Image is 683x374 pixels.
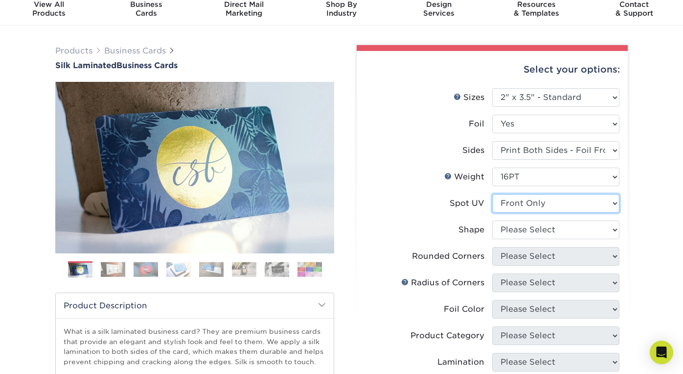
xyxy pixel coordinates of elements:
[55,28,334,307] img: Silk Laminated 01
[297,262,322,277] img: Business Cards 08
[412,250,484,262] div: Rounded Corners
[410,330,484,342] div: Product Category
[68,258,92,282] img: Business Cards 01
[134,262,158,277] img: Business Cards 03
[450,198,484,209] div: Spot UV
[444,303,484,315] div: Foil Color
[55,61,334,70] a: Silk LaminatedBusiness Cards
[265,262,289,277] img: Business Cards 07
[401,277,484,289] div: Radius of Corners
[232,262,256,277] img: Business Cards 06
[55,46,92,55] a: Products
[454,92,484,103] div: Sizes
[444,171,484,183] div: Weight
[469,118,484,130] div: Foil
[650,341,673,364] div: Open Intercom Messenger
[364,51,620,88] div: Select your options:
[55,61,116,70] span: Silk Laminated
[55,61,334,70] h1: Business Cards
[437,356,484,368] div: Lamination
[101,262,125,277] img: Business Cards 02
[458,224,484,236] div: Shape
[462,145,484,156] div: Sides
[166,262,191,277] img: Business Cards 04
[56,293,334,318] h2: Product Description
[104,46,166,55] a: Business Cards
[199,262,224,277] img: Business Cards 05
